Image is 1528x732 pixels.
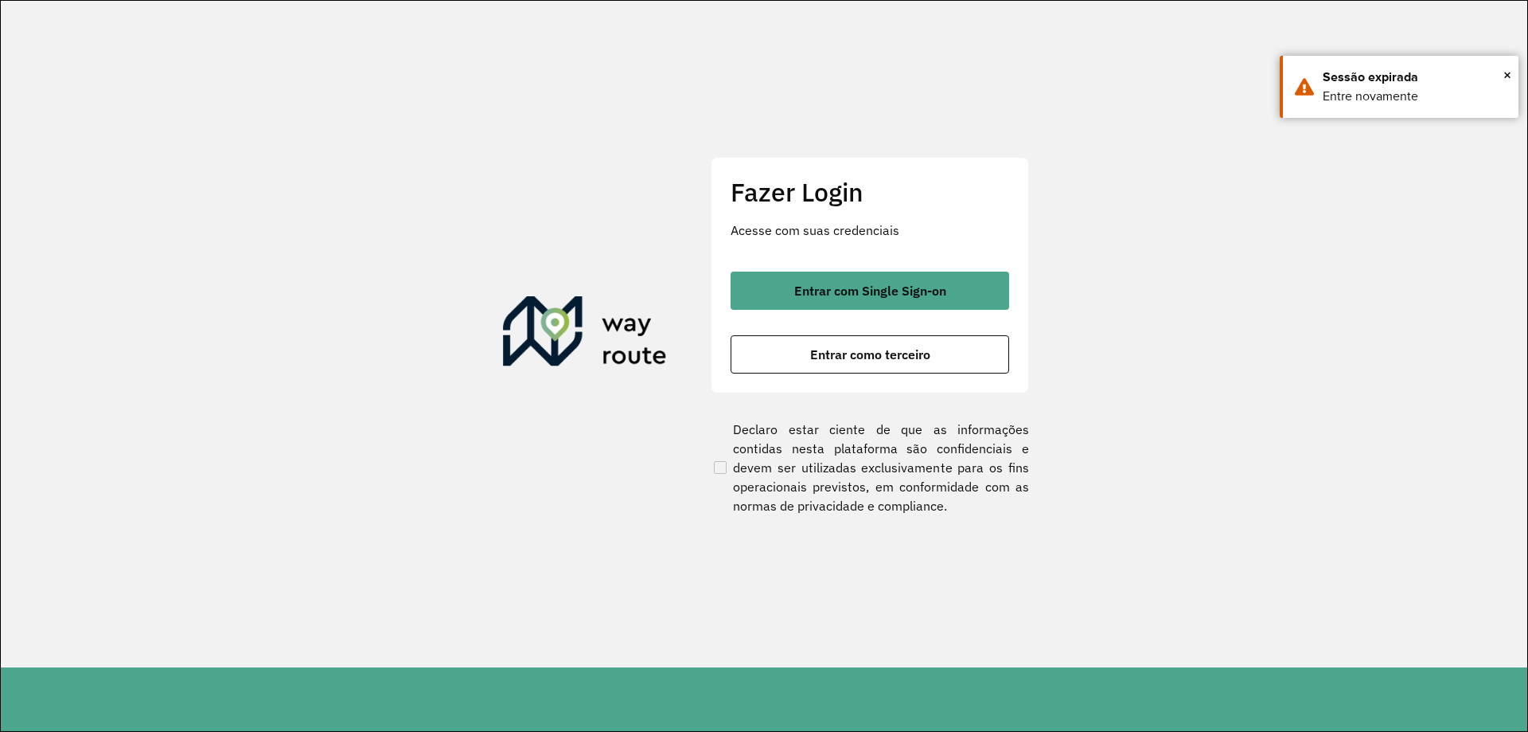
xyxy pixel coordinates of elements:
img: Roteirizador AmbevTech [503,296,667,373]
label: Declaro estar ciente de que as informações contidas nesta plataforma são confidenciais e devem se... [711,420,1029,515]
span: Entrar como terceiro [810,348,930,361]
p: Acesse com suas credenciais [731,221,1009,240]
span: Entrar com Single Sign-on [794,284,946,297]
button: button [731,335,1009,374]
button: Close [1503,63,1511,87]
h2: Fazer Login [731,177,1009,207]
span: × [1503,63,1511,87]
div: Sessão expirada [1323,68,1507,87]
button: button [731,272,1009,310]
div: Entre novamente [1323,87,1507,106]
